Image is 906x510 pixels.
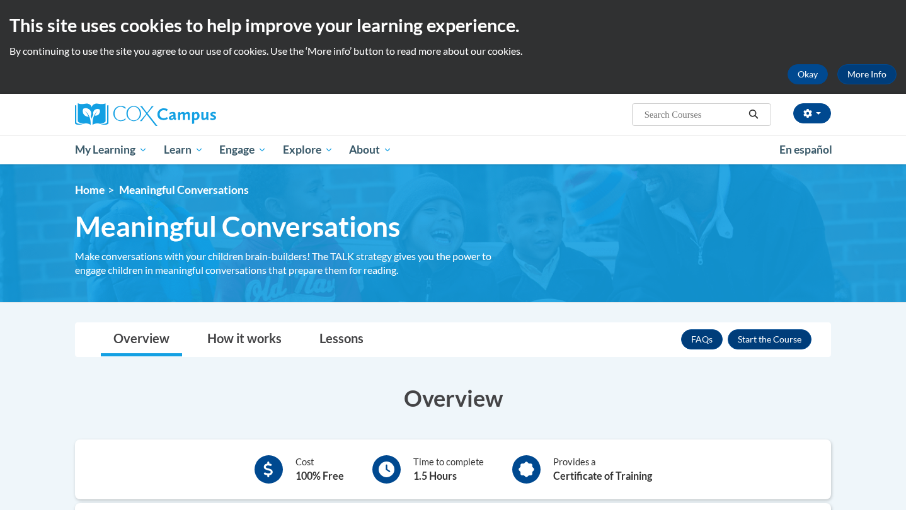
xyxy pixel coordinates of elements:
[75,382,831,414] h3: Overview
[295,470,344,482] b: 100% Free
[211,135,275,164] a: Engage
[195,323,294,356] a: How it works
[788,64,828,84] button: Okay
[101,323,182,356] a: Overview
[771,137,840,163] a: En español
[553,455,652,484] div: Provides a
[9,13,897,38] h2: This site uses cookies to help improve your learning experience.
[779,143,832,156] span: En español
[837,64,897,84] a: More Info
[275,135,341,164] a: Explore
[156,135,212,164] a: Learn
[164,142,204,157] span: Learn
[75,183,105,196] a: Home
[75,103,216,126] img: Cox Campus
[219,142,267,157] span: Engage
[744,107,763,122] button: Search
[553,470,652,482] b: Certificate of Training
[349,142,392,157] span: About
[413,455,484,484] div: Time to complete
[75,142,147,157] span: My Learning
[793,103,831,123] button: Account Settings
[681,329,723,349] a: FAQs
[341,135,401,164] a: About
[56,135,850,164] div: Main menu
[283,142,333,157] span: Explore
[75,210,400,243] span: Meaningful Conversations
[413,470,457,482] b: 1.5 Hours
[75,249,510,277] div: Make conversations with your children brain-builders! The TALK strategy gives you the power to en...
[643,107,744,122] input: Search Courses
[75,103,314,126] a: Cox Campus
[119,183,249,196] span: Meaningful Conversations
[9,44,897,58] p: By continuing to use the site you agree to our use of cookies. Use the ‘More info’ button to read...
[728,329,811,349] button: Enroll
[67,135,156,164] a: My Learning
[307,323,376,356] a: Lessons
[295,455,344,484] div: Cost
